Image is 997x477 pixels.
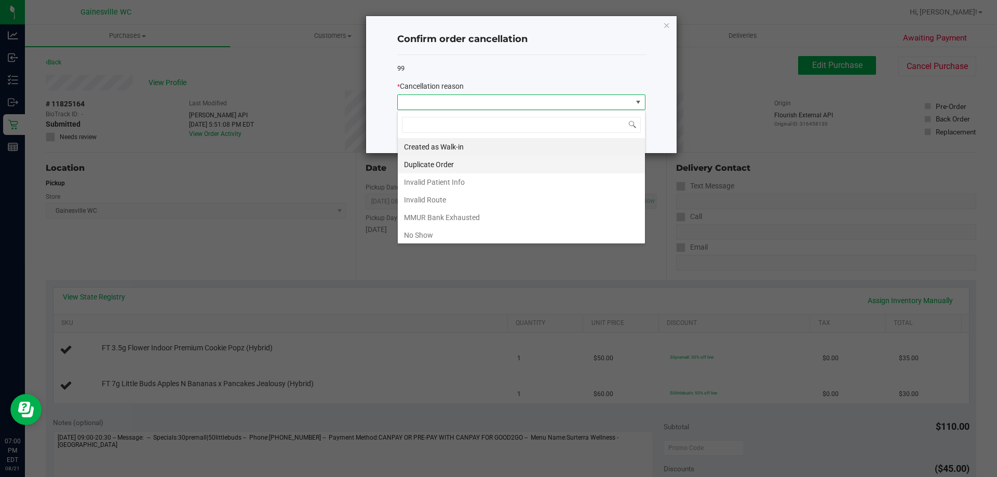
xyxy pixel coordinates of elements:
li: No Show [398,226,645,244]
li: Invalid Patient Info [398,173,645,191]
li: Invalid Route [398,191,645,209]
iframe: Resource center [10,394,42,425]
button: Close [663,19,670,31]
li: Created as Walk-in [398,138,645,156]
span: Cancellation reason [400,82,464,90]
span: 99 [397,64,405,72]
li: MMUR Bank Exhausted [398,209,645,226]
h4: Confirm order cancellation [397,33,645,46]
li: Duplicate Order [398,156,645,173]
